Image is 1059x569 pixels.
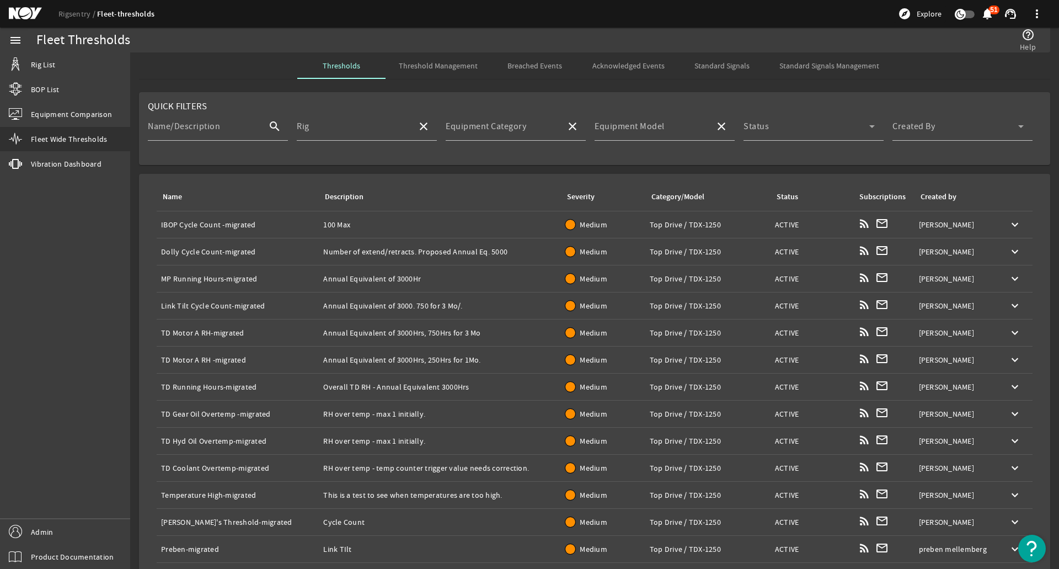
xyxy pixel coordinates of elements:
[858,487,871,501] mat-icon: rss_feed
[775,462,849,474] div: ACTIVE
[1008,299,1021,312] mat-icon: keyboard_arrow_down
[875,433,889,446] mat-icon: mail_outline
[148,121,220,132] mat-label: Name/Description
[1008,326,1021,339] mat-icon: keyboard_arrow_down
[323,327,557,338] div: Annual Equivalent of 3000Hrs, 750Hrs for 3 Mo
[161,435,314,446] div: TD Hyd Oil Overtemp-migrated
[858,325,871,338] mat-icon: rss_feed
[858,460,871,474] mat-icon: rss_feed
[567,191,595,203] div: Severity
[1008,245,1021,258] mat-icon: keyboard_arrow_down
[1024,1,1050,27] button: more_vert
[31,551,114,562] span: Product Documentation
[261,120,288,133] mat-icon: search
[161,327,314,338] div: TD Motor A RH-migrated
[919,490,993,501] div: [PERSON_NAME]
[323,300,557,311] div: Annual Equivalent of 3000. 750 for 3 Mo/.
[1021,28,1035,41] mat-icon: help_outline
[323,435,557,446] div: RH over temp - max 1 initially.
[417,120,430,133] mat-icon: close
[161,517,314,528] div: [PERSON_NAME]'s Threshold-migrated
[1008,543,1021,556] mat-icon: keyboard_arrow_down
[580,220,607,230] span: Medium
[892,121,935,132] mat-label: Created By
[580,409,607,419] span: Medium
[161,462,314,474] div: TD Coolant Overtemp-migrated
[919,544,993,555] div: preben mellemberg
[1008,353,1021,366] mat-icon: keyboard_arrow_down
[919,354,993,365] div: [PERSON_NAME]
[651,191,704,203] div: Category/Model
[507,62,562,70] span: Breached Events
[1018,535,1046,562] button: Open Resource Center
[858,379,871,392] mat-icon: rss_feed
[325,191,363,203] div: Description
[650,517,766,528] div: Top Drive / TDX-1250
[981,7,994,20] mat-icon: notifications
[161,273,314,284] div: MP Running Hours-migrated
[161,246,314,257] div: Dolly Cycle Count-migrated
[580,382,607,392] span: Medium
[323,354,557,365] div: Annual Equivalent of 3000Hrs, 250Hrs for 1Mo.
[875,514,889,528] mat-icon: mail_outline
[31,158,101,169] span: Vibration Dashboard
[580,544,607,554] span: Medium
[31,134,107,145] span: Fleet Wide Thresholds
[161,408,314,419] div: TD Gear Oil Overtemp -migrated
[858,298,871,311] mat-icon: rss_feed
[858,433,871,446] mat-icon: rss_feed
[917,8,942,19] span: Explore
[592,62,665,70] span: Acknowledged Events
[650,300,766,311] div: Top Drive / TDX-1250
[297,121,309,132] mat-label: Rig
[323,408,557,419] div: RH over temp - max 1 initially.
[858,244,871,257] mat-icon: rss_feed
[875,352,889,365] mat-icon: mail_outline
[919,246,993,257] div: [PERSON_NAME]
[919,408,993,419] div: [PERSON_NAME]
[650,462,766,474] div: Top Drive / TDX-1250
[894,5,946,23] button: Explore
[919,300,993,311] div: [PERSON_NAME]
[580,355,607,365] span: Medium
[650,327,766,338] div: Top Drive / TDX-1250
[31,527,53,538] span: Admin
[31,84,59,95] span: BOP List
[1008,515,1021,529] mat-icon: keyboard_arrow_down
[875,244,889,257] mat-icon: mail_outline
[161,219,314,230] div: IBOP Cycle Count -migrated
[161,544,314,555] div: Preben-migrated
[580,328,607,338] span: Medium
[399,62,478,70] span: Threshold Management
[858,541,871,555] mat-icon: rss_feed
[1008,434,1021,448] mat-icon: keyboard_arrow_down
[919,435,993,446] div: [PERSON_NAME]
[875,271,889,284] mat-icon: mail_outline
[161,354,314,365] div: TD Motor A RH -migrated
[919,273,993,284] div: [PERSON_NAME]
[694,62,750,70] span: Standard Signals
[580,274,607,284] span: Medium
[898,7,911,20] mat-icon: explore
[1004,7,1017,20] mat-icon: support_agent
[1008,461,1021,475] mat-icon: keyboard_arrow_down
[921,191,956,203] div: Created by
[650,273,766,284] div: Top Drive / TDX-1250
[148,100,207,112] span: Quick Filters
[715,120,728,133] mat-icon: close
[775,517,849,528] div: ACTIVE
[650,408,766,419] div: Top Drive / TDX-1250
[981,8,993,20] button: 51
[36,35,130,46] div: Fleet Thresholds
[566,120,579,133] mat-icon: close
[161,191,310,203] div: Name
[9,34,22,47] mat-icon: menu
[775,327,849,338] div: ACTIVE
[650,246,766,257] div: Top Drive / TDX-1250
[775,354,849,365] div: ACTIVE
[775,490,849,501] div: ACTIVE
[779,62,879,70] span: Standard Signals Management
[875,406,889,419] mat-icon: mail_outline
[1008,380,1021,393] mat-icon: keyboard_arrow_down
[163,191,182,203] div: Name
